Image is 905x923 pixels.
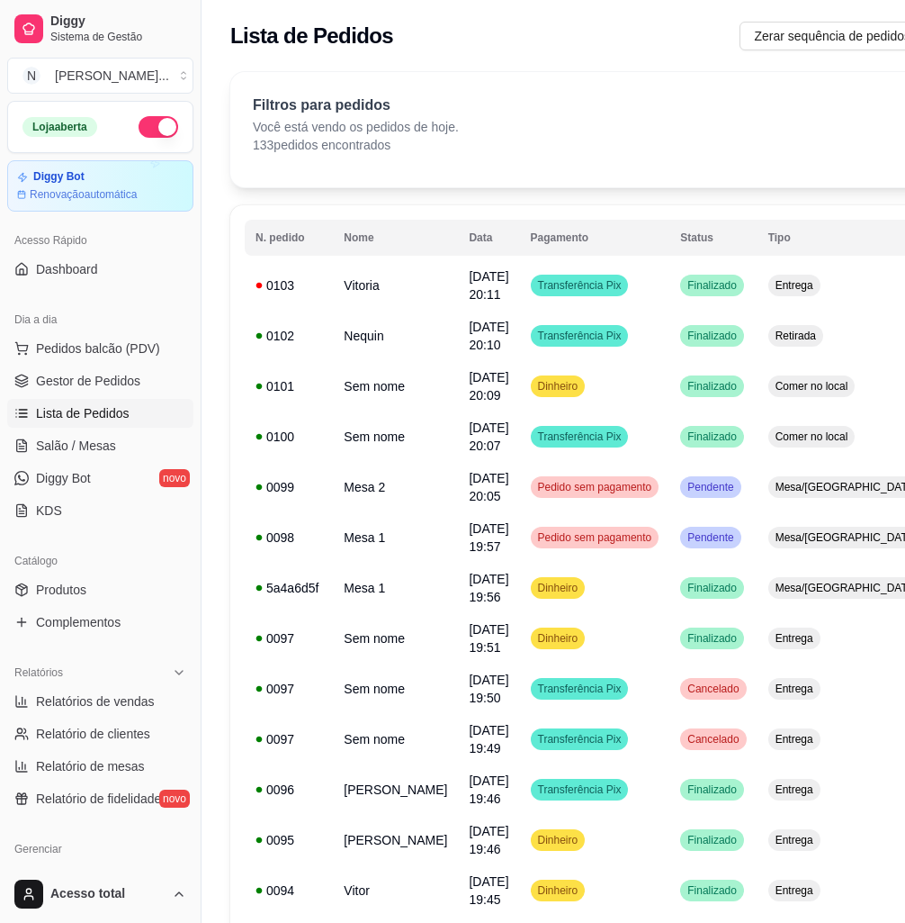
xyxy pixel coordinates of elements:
span: Salão / Mesas [36,437,116,455]
td: Vitoria [333,260,458,311]
span: Pedido sem pagamento [534,530,656,545]
article: Renovação automática [30,187,137,202]
a: Lista de Pedidos [7,399,193,428]
p: 133 pedidos encontrados [253,136,459,154]
span: Comer no local [772,430,852,444]
div: Catálogo [7,547,193,575]
th: N. pedido [245,220,333,256]
span: [DATE] 20:10 [469,320,508,352]
div: Loja aberta [22,117,97,137]
th: Pagamento [520,220,670,256]
span: Relatório de mesas [36,757,145,775]
span: Entrega [772,278,817,293]
th: Status [669,220,757,256]
button: Select a team [7,58,193,94]
div: 0097 [255,730,322,748]
span: Entrega [772,833,817,847]
span: Dashboard [36,260,98,278]
span: Dinheiro [534,883,582,898]
a: Produtos [7,575,193,604]
a: Complementos [7,608,193,637]
div: 0095 [255,831,322,849]
td: Nequin [333,311,458,361]
div: 0097 [255,629,322,647]
span: Transferência Pix [534,682,625,696]
span: [DATE] 19:50 [469,673,508,705]
span: Dinheiro [534,833,582,847]
span: Finalizado [684,581,740,595]
a: KDS [7,496,193,525]
span: Transferência Pix [534,732,625,747]
span: Pedidos balcão (PDV) [36,339,160,357]
span: Finalizado [684,783,740,797]
a: Entregadoresnovo [7,864,193,892]
span: Entrega [772,631,817,646]
span: Entrega [772,732,817,747]
a: DiggySistema de Gestão [7,7,193,50]
td: Sem nome [333,412,458,462]
span: [DATE] 19:56 [469,572,508,604]
span: Transferência Pix [534,278,625,293]
button: Alterar Status [139,116,178,138]
span: Dinheiro [534,631,582,646]
span: Comer no local [772,379,852,394]
span: Transferência Pix [534,783,625,797]
span: Pendente [684,480,737,494]
span: Relatório de fidelidade [36,790,161,808]
span: N [22,67,40,85]
a: Diggy Botnovo [7,464,193,493]
div: Gerenciar [7,835,193,864]
span: Cancelado [684,732,742,747]
span: Finalizado [684,883,740,898]
p: Filtros para pedidos [253,95,459,116]
span: [DATE] 19:46 [469,774,508,806]
a: Diggy BotRenovaçãoautomática [7,160,193,212]
p: Você está vendo os pedidos de hoje. [253,118,459,136]
span: Relatórios [14,665,63,680]
td: Sem nome [333,613,458,664]
a: Relatórios de vendas [7,687,193,716]
span: [DATE] 19:51 [469,622,508,655]
button: Acesso total [7,873,193,916]
span: Produtos [36,581,86,599]
td: Sem nome [333,361,458,412]
a: Salão / Mesas [7,431,193,460]
div: [PERSON_NAME] ... [55,67,169,85]
span: Cancelado [684,682,742,696]
td: Sem nome [333,664,458,714]
span: Finalizado [684,631,740,646]
span: Finalizado [684,278,740,293]
div: 0097 [255,680,322,698]
span: Dinheiro [534,379,582,394]
div: 0103 [255,276,322,294]
div: 0096 [255,781,322,799]
span: Entrega [772,682,817,696]
td: Sem nome [333,714,458,765]
td: Vitor [333,865,458,916]
button: Pedidos balcão (PDV) [7,334,193,363]
span: Pendente [684,530,737,545]
span: Entrega [772,883,817,898]
span: Dinheiro [534,581,582,595]
span: [DATE] 20:11 [469,269,508,302]
span: Finalizado [684,379,740,394]
span: [DATE] 19:45 [469,874,508,907]
span: Retirada [772,329,820,343]
span: KDS [36,502,62,520]
span: Pedido sem pagamento [534,480,656,494]
span: Transferência Pix [534,430,625,444]
td: Mesa 1 [333,563,458,613]
td: Mesa 1 [333,512,458,563]
div: 0102 [255,327,322,345]
a: Relatório de fidelidadenovo [7,784,193,813]
span: Finalizado [684,833,740,847]
div: 0094 [255,882,322,900]
span: Diggy [50,14,186,30]
span: Transferência Pix [534,329,625,343]
span: [DATE] 19:46 [469,824,508,856]
span: Entrega [772,783,817,797]
span: Finalizado [684,329,740,343]
div: Acesso Rápido [7,226,193,255]
th: Nome [333,220,458,256]
h2: Lista de Pedidos [230,22,393,50]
